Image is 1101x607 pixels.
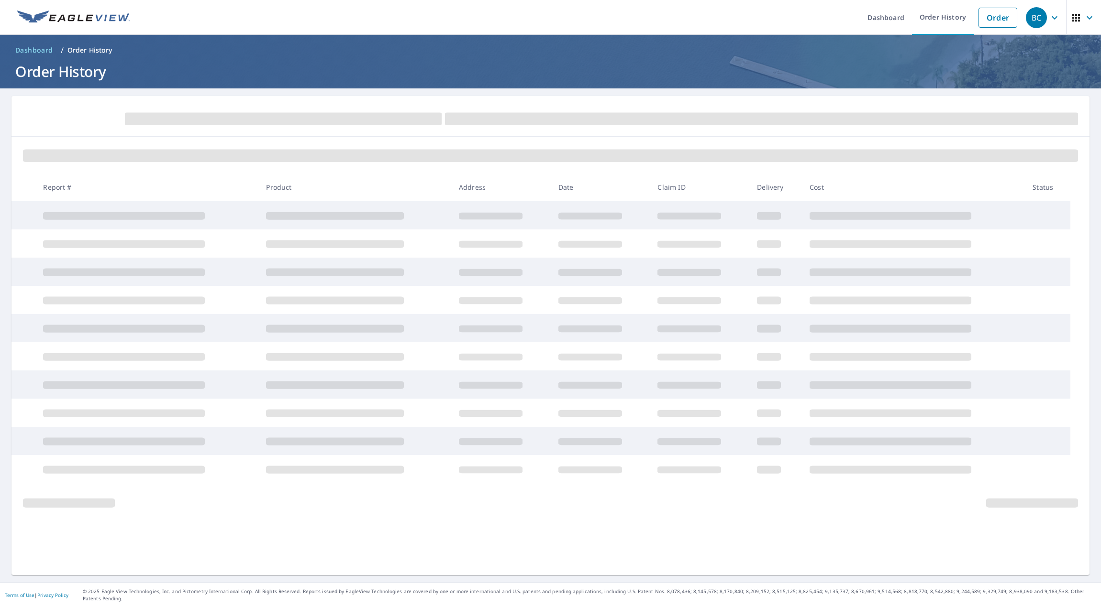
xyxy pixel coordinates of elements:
[37,592,68,598] a: Privacy Policy
[1026,7,1047,28] div: BC
[11,43,57,58] a: Dashboard
[35,173,258,201] th: Report #
[61,44,64,56] li: /
[802,173,1025,201] th: Cost
[258,173,451,201] th: Product
[83,588,1096,602] p: © 2025 Eagle View Technologies, Inc. and Pictometry International Corp. All Rights Reserved. Repo...
[11,43,1090,58] nav: breadcrumb
[11,62,1090,81] h1: Order History
[67,45,112,55] p: Order History
[15,45,53,55] span: Dashboard
[5,592,68,598] p: |
[979,8,1017,28] a: Order
[5,592,34,598] a: Terms of Use
[650,173,749,201] th: Claim ID
[451,173,551,201] th: Address
[551,173,650,201] th: Date
[1025,173,1070,201] th: Status
[749,173,802,201] th: Delivery
[17,11,130,25] img: EV Logo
